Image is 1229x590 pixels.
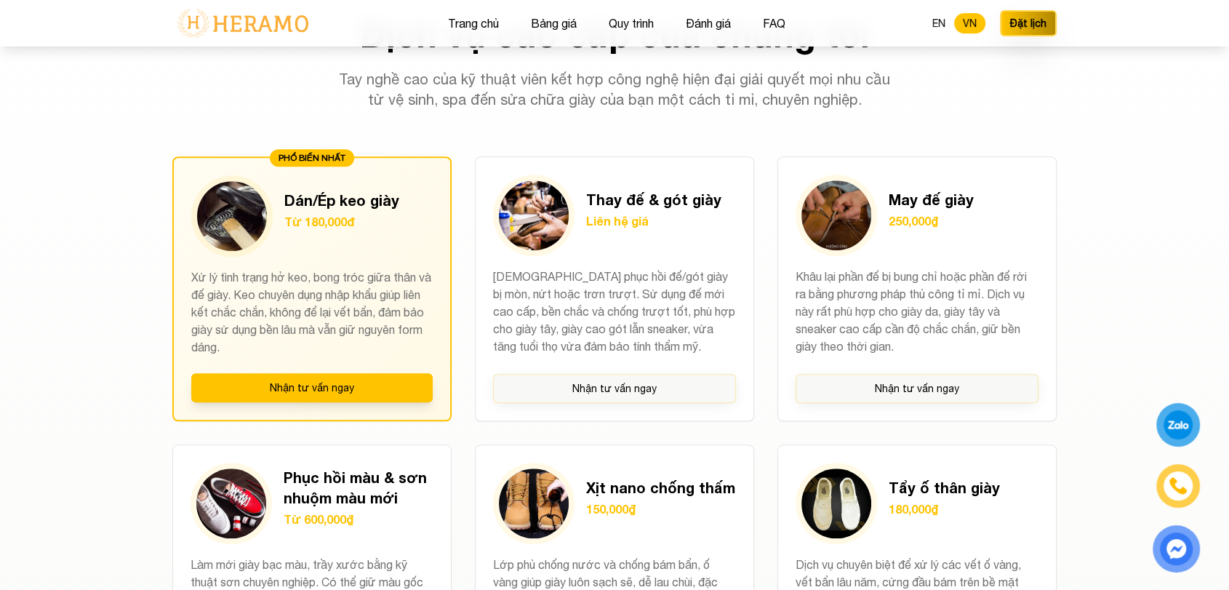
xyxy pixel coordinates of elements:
[284,190,399,210] h3: Dán/Ép keo giày
[499,180,569,250] img: Thay đế & gót giày
[284,213,399,231] p: Từ 180,000đ
[197,181,267,251] img: Dán/Ép keo giày
[527,14,581,33] button: Bảng giá
[889,212,974,230] p: 250,000₫
[1168,476,1189,496] img: phone-icon
[586,501,735,518] p: 150,000₫
[924,13,954,33] button: EN
[586,189,721,210] h3: Thay đế & gót giày
[889,477,1000,498] h3: Tẩy ố thân giày
[586,212,721,230] p: Liên hệ giá
[335,69,894,110] p: Tay nghề cao của kỹ thuật viên kết hợp công nghệ hiện đại giải quyết mọi nhu cầu từ vệ sinh, spa ...
[499,469,569,538] img: Xịt nano chống thấm
[172,17,1057,52] h2: Dịch vụ cao cấp của chúng tôi
[796,374,1038,403] button: Nhận tư vấn ngay
[889,501,1000,518] p: 180,000₫
[493,374,736,403] button: Nhận tư vấn ngay
[172,8,313,39] img: logo-with-text.png
[1000,10,1057,36] button: Đặt lịch
[796,268,1038,356] p: Khâu lại phần đế bị bung chỉ hoặc phần đế rời ra bằng phương pháp thủ công tỉ mỉ. Dịch vụ này rất...
[681,14,735,33] button: Đánh giá
[191,268,433,356] p: Xử lý tình trạng hở keo, bong tróc giữa thân và đế giày. Keo chuyên dụng nhập khẩu giúp liên kết ...
[270,149,354,167] div: PHỔ BIẾN NHẤT
[444,14,503,33] button: Trang chủ
[284,467,433,508] h3: Phục hồi màu & sơn nhuộm màu mới
[604,14,658,33] button: Quy trình
[801,180,871,250] img: May đế giày
[196,469,266,538] img: Phục hồi màu & sơn nhuộm màu mới
[493,268,736,356] p: [DEMOGRAPHIC_DATA] phục hồi đế/gót giày bị mòn, nứt hoặc trơn trượt. Sử dụng đế mới cao cấp, bền ...
[758,14,790,33] button: FAQ
[586,477,735,498] h3: Xịt nano chống thấm
[191,373,433,402] button: Nhận tư vấn ngay
[801,469,871,538] img: Tẩy ố thân giày
[284,511,433,528] p: Từ 600,000₫
[889,189,974,210] h3: May đế giày
[1158,466,1198,506] a: phone-icon
[954,13,985,33] button: VN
